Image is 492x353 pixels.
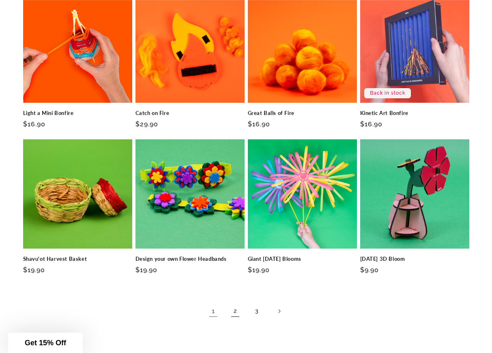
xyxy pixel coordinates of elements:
a: Page 3 [248,302,266,320]
a: Great Balls of Fire [248,110,357,117]
span: Get 15% Off [25,339,66,347]
a: Light a Mini Bonfire [23,110,132,117]
a: Giant [DATE] Blooms [248,256,357,262]
a: [DATE] 3D Bloom [360,256,469,262]
nav: Pagination [23,302,469,320]
a: Kinetic Art Bonfire [360,110,469,117]
a: Page 1 [204,302,222,320]
a: Design your own Flower Headbands [135,256,245,262]
a: Catch on Fire [135,110,245,117]
a: Shavu'ot Harvest Basket [23,256,132,262]
div: Get 15% Off [8,333,83,353]
a: Next page [270,302,288,320]
a: Page 2 [226,302,244,320]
